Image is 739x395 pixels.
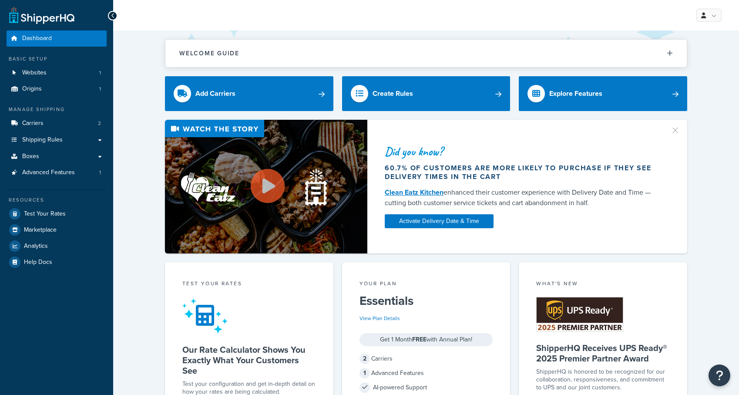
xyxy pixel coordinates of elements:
div: Resources [7,196,107,204]
span: 1 [99,85,101,93]
a: Add Carriers [165,76,333,111]
a: Help Docs [7,254,107,270]
a: Shipping Rules [7,132,107,148]
div: Your Plan [359,280,493,290]
span: Websites [22,69,47,77]
li: Websites [7,65,107,81]
div: Carriers [359,353,493,365]
a: Analytics [7,238,107,254]
span: Shipping Rules [22,136,63,144]
button: Welcome Guide [165,40,687,67]
a: Advanced Features1 [7,165,107,181]
div: Manage Shipping [7,106,107,113]
img: Video thumbnail [165,120,367,253]
h2: Welcome Guide [179,50,239,57]
h5: Essentials [359,294,493,308]
button: Open Resource Center [709,365,730,386]
div: enhanced their customer experience with Delivery Date and Time — cutting both customer service ti... [385,187,660,208]
span: 1 [99,169,101,176]
div: Did you know? [385,145,660,158]
a: Origins1 [7,81,107,97]
span: Dashboard [22,35,52,42]
a: Dashboard [7,30,107,47]
a: Marketplace [7,222,107,238]
a: Carriers2 [7,115,107,132]
a: Activate Delivery Date & Time [385,214,494,228]
div: AI-powered Support [359,381,493,394]
span: Test Your Rates [24,210,66,218]
h5: Our Rate Calculator Shows You Exactly What Your Customers See [182,344,316,376]
span: Help Docs [24,259,52,266]
strong: FREE [412,335,427,344]
a: Create Rules [342,76,511,111]
span: 1 [359,368,370,378]
div: Explore Features [549,88,602,100]
a: Explore Features [519,76,687,111]
div: Basic Setup [7,55,107,63]
div: Get 1 Month with Annual Plan! [359,333,493,346]
div: Advanced Features [359,367,493,379]
a: Boxes [7,149,107,165]
a: Test Your Rates [7,206,107,222]
span: Origins [22,85,42,93]
span: 2 [359,354,370,364]
h5: ShipperHQ Receives UPS Ready® 2025 Premier Partner Award [536,343,670,364]
span: 1 [99,69,101,77]
p: ShipperHQ is honored to be recognized for our collaboration, responsiveness, and commitment to UP... [536,368,670,392]
span: 2 [98,120,101,127]
span: Boxes [22,153,39,160]
li: Carriers [7,115,107,132]
a: Clean Eatz Kitchen [385,187,443,197]
span: Analytics [24,243,48,250]
li: Origins [7,81,107,97]
span: Carriers [22,120,44,127]
div: 60.7% of customers are more likely to purchase if they see delivery times in the cart [385,164,660,181]
div: Add Carriers [195,88,235,100]
span: Advanced Features [22,169,75,176]
div: Test your rates [182,280,316,290]
li: Advanced Features [7,165,107,181]
a: View Plan Details [359,314,400,322]
a: Websites1 [7,65,107,81]
span: Marketplace [24,226,57,234]
div: Create Rules [373,88,413,100]
div: What's New [536,280,670,290]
